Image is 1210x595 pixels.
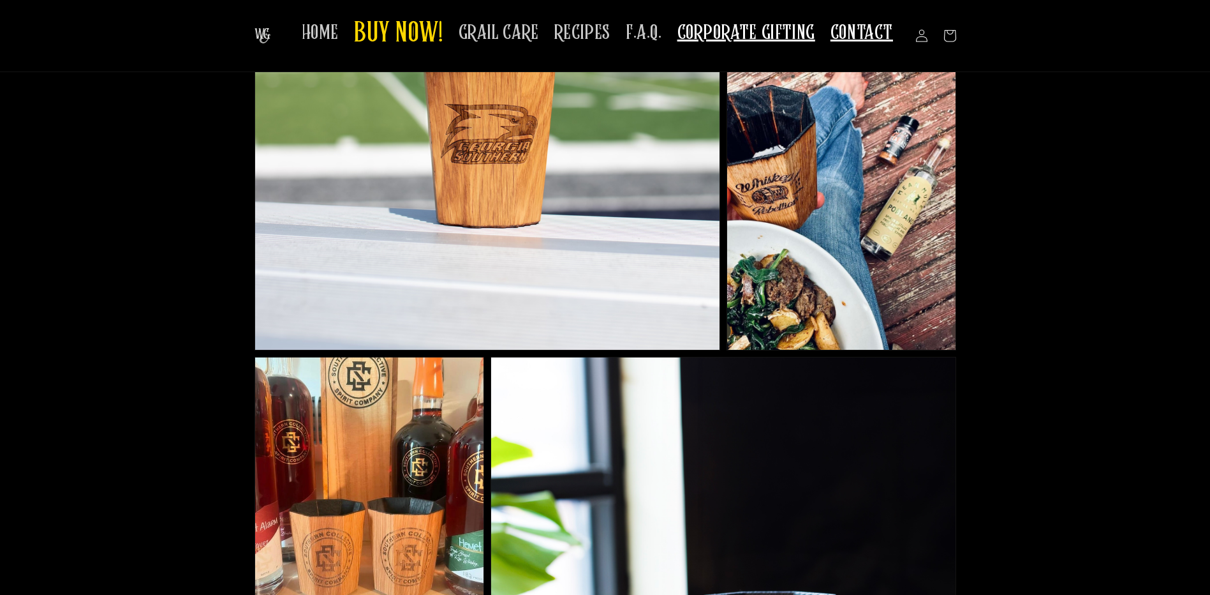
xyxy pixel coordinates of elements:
[459,20,539,45] span: GRAIL CARE
[302,20,339,45] span: HOME
[346,9,451,59] a: BUY NOW!
[294,13,346,53] a: HOME
[670,13,823,53] a: CORPORATE GIFTING
[451,13,547,53] a: GRAIL CARE
[354,17,443,52] span: BUY NOW!
[626,20,662,45] span: F.A.Q.
[823,13,901,53] a: CONTACT
[547,13,618,53] a: RECIPES
[677,20,815,45] span: CORPORATE GIFTING
[255,28,270,43] img: The Whiskey Grail
[830,20,893,45] span: CONTACT
[618,13,670,53] a: F.A.Q.
[554,20,610,45] span: RECIPES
